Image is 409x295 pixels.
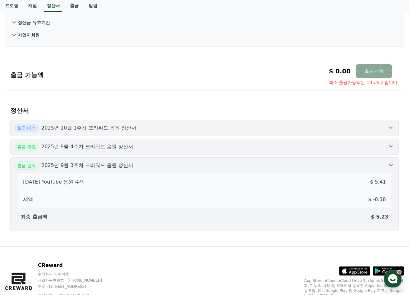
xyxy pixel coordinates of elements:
[370,178,386,186] p: $ 5.41
[57,208,65,213] span: 대화
[80,198,120,214] a: 설정
[38,272,114,277] p: 주식회사 와이피랩
[14,161,39,170] span: 출금 완료
[10,71,44,79] p: 출금 가능액
[10,157,399,231] button: 출금 완료 2025년 9월 3주차 크리워드 음원 정산서 [DATE] YouTube 음원 수익 $ 5.41 세액 $ -0.18 최종 출금액 $ 5.23
[371,213,388,221] p: $ 5.23
[41,124,136,132] p: 2025년 10월 1주차 크리워드 음원 정산서
[23,178,85,186] p: [DATE] YouTube 음원 수익
[41,143,133,150] p: 2025년 9월 4주차 크리워드 음원 정산서
[14,143,39,151] span: 출금 완료
[329,67,351,76] p: $ 0.00
[329,79,399,86] span: 최소 출금가능액은 10 USD 입니다.
[356,64,392,78] button: 출금 신청
[38,278,114,283] p: 사업자등록번호 : [PHONE_NUMBER]
[2,198,41,214] a: 홈
[10,120,399,136] button: 출금 대기 2025년 10월 1주차 크리워드 음원 정산서
[41,162,133,169] p: 2025년 9월 3주차 크리워드 음원 정산서
[18,19,50,26] p: 정산금 유효기간
[20,207,23,212] span: 홈
[21,213,47,221] p: 최종 출금액
[14,124,39,132] span: 출금 대기
[18,32,40,38] p: 사업자회원
[10,139,399,155] button: 출금 완료 2025년 9월 4주차 크리워드 음원 정산서
[10,106,399,115] p: 정산서
[96,207,104,212] span: 설정
[368,196,386,203] p: $ -0.18
[38,284,114,289] p: 주소 : [STREET_ADDRESS]
[10,29,399,41] button: 사업자회원
[41,198,80,214] a: 대화
[10,16,399,29] button: 정산금 유효기간
[23,196,33,203] p: 세액
[38,262,114,269] p: CReward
